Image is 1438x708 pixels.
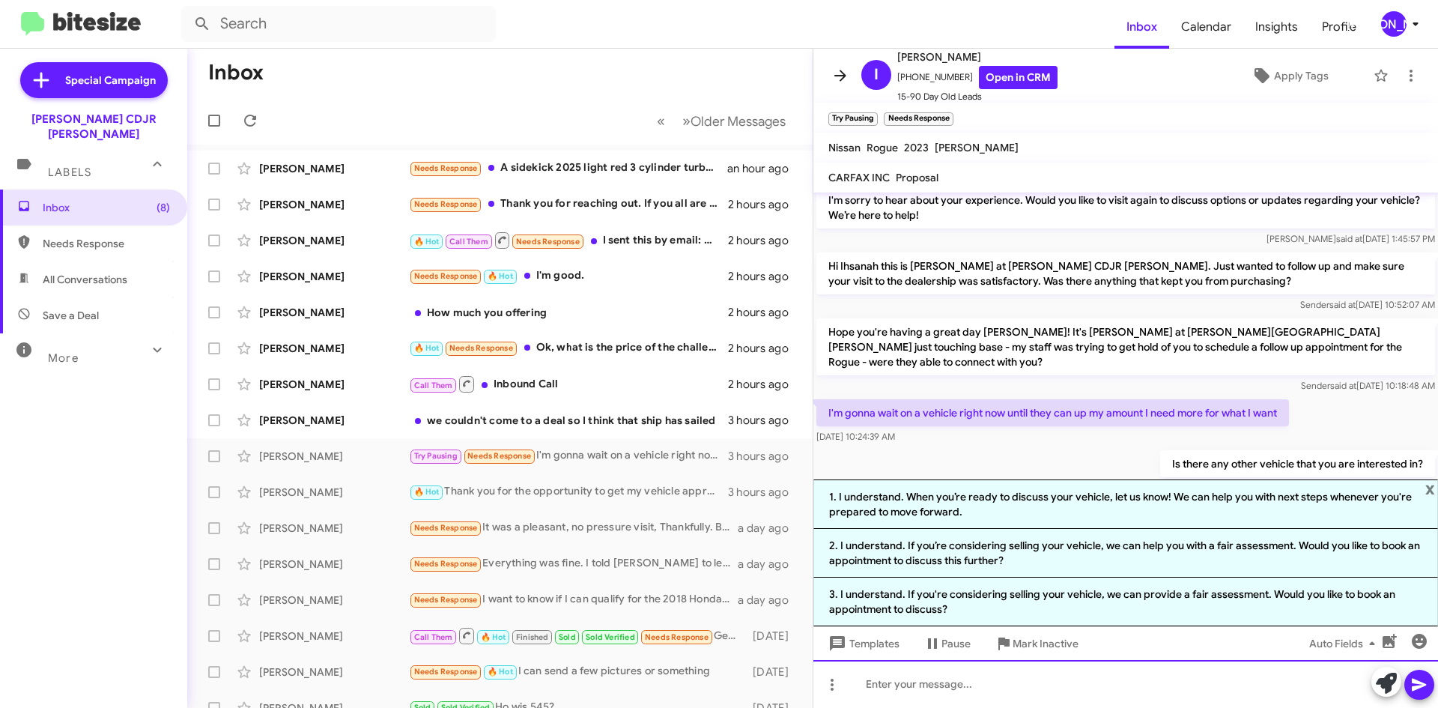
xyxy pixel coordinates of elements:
span: Older Messages [691,113,786,130]
span: 🔥 Hot [414,343,440,353]
div: [PERSON_NAME] [259,377,409,392]
span: 🔥 Hot [414,487,440,497]
span: Try Pausing [414,451,458,461]
span: [PHONE_NUMBER] [897,66,1058,89]
div: 3 hours ago [728,449,801,464]
span: 🔥 Hot [481,632,506,642]
span: Sold [559,632,576,642]
div: Ok, what is the price of the challenger and is it new or used [409,339,728,357]
a: Calendar [1169,5,1243,49]
span: Apply Tags [1274,62,1329,89]
div: I'm gonna wait on a vehicle right now until they can up my amount I need more for what I want [409,447,728,465]
span: More [48,351,79,365]
li: 2. I understand. If you’re considering selling your vehicle, we can help you with a fair assessme... [813,529,1438,578]
div: 2 hours ago [728,305,801,320]
span: Templates [825,630,899,657]
a: Insights [1243,5,1310,49]
a: Profile [1310,5,1368,49]
div: [PERSON_NAME] [1381,11,1407,37]
div: I can send a few pictures or something [409,663,745,680]
li: 3. I understand. If you're considering selling your vehicle, we can provide a fair assessment. Wo... [813,578,1438,626]
span: Special Campaign [65,73,156,88]
p: I'm gonna wait on a vehicle right now until they can up my amount I need more for what I want [816,399,1289,426]
div: a day ago [738,557,801,572]
span: (8) [157,200,170,215]
div: 2 hours ago [728,233,801,248]
div: [PERSON_NAME] [259,557,409,572]
span: Mark Inactive [1013,630,1078,657]
span: Needs Response [516,237,580,246]
button: Pause [911,630,983,657]
span: I [874,63,879,87]
p: Is there any other vehicle that you are interested in? [1160,450,1435,477]
span: said at [1336,233,1362,244]
a: Special Campaign [20,62,168,98]
span: Rogue [867,141,898,154]
div: a day ago [738,593,801,608]
div: a day ago [738,521,801,536]
button: Next [673,106,795,136]
div: I want to know if I can qualify for the 2018 Honda pilot. I'm also interested in the jeep I'm not... [409,591,738,608]
span: Call Them [449,237,488,246]
span: Needs Response [414,667,478,677]
span: Finished [516,632,549,642]
div: 3 hours ago [728,485,801,500]
nav: Page navigation example [649,106,795,136]
span: Call Them [414,632,453,642]
div: [PERSON_NAME] [259,269,409,284]
div: [PERSON_NAME] [259,521,409,536]
span: [PERSON_NAME] [897,48,1058,66]
span: Needs Response [449,343,513,353]
span: Auto Fields [1309,630,1381,657]
div: It was a pleasant, no pressure visit, Thankfully. But unfortunately your sales team and I were un... [409,519,738,536]
button: Mark Inactive [983,630,1090,657]
div: [PERSON_NAME] [259,161,409,176]
a: Inbox [1114,5,1169,49]
div: [PERSON_NAME] [259,413,409,428]
span: 🔥 Hot [488,271,513,281]
p: Hi Ihsanah this is [PERSON_NAME] at [PERSON_NAME] CDJR [PERSON_NAME]. Just wanted to follow up an... [816,252,1435,294]
div: [DATE] [745,665,801,680]
span: Needs Response [414,523,478,533]
span: [DATE] 10:24:39 AM [816,431,895,442]
span: 🔥 Hot [488,667,513,677]
button: Templates [813,630,911,657]
div: How much you offering [409,305,728,320]
div: 3 hours ago [728,413,801,428]
span: Needs Response [414,559,478,569]
div: [PERSON_NAME] [259,665,409,680]
div: A sidekick 2025 light red 3 cylinder turbo run some numbers with air Ford Edge [409,160,727,177]
div: we couldn't come to a deal so I think that ship has sailed [409,413,728,428]
div: [PERSON_NAME] [259,629,409,644]
span: said at [1330,380,1356,391]
span: Pause [941,630,971,657]
span: » [682,112,691,130]
div: 2 hours ago [728,197,801,212]
span: said at [1329,299,1356,310]
div: Inbound Call [409,375,728,393]
span: Needs Response [414,163,478,173]
li: 1. I understand. When you’re ready to discuss your vehicle, let us know! We can help you with nex... [813,479,1438,529]
div: Getting the repair bill in the next day or so and will send, hoping you can help me out with the ... [409,626,745,645]
span: Needs Response [467,451,531,461]
p: I'm sorry to hear about your experience. Would you like to visit again to discuss options or upda... [816,187,1435,229]
div: 2 hours ago [728,269,801,284]
input: Search [181,6,496,42]
div: [PERSON_NAME] [259,485,409,500]
span: Needs Response [414,199,478,209]
div: [PERSON_NAME] [259,197,409,212]
div: [DATE] [745,629,801,644]
span: Proposal [896,171,938,184]
div: [PERSON_NAME] [259,233,409,248]
span: x [1425,479,1435,497]
div: [PERSON_NAME] [259,305,409,320]
span: Save a Deal [43,308,99,323]
div: [PERSON_NAME] [259,341,409,356]
span: Inbox [43,200,170,215]
span: Needs Response [645,632,709,642]
span: Sender [DATE] 10:18:48 AM [1301,380,1435,391]
div: [PERSON_NAME] [259,593,409,608]
div: an hour ago [727,161,801,176]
